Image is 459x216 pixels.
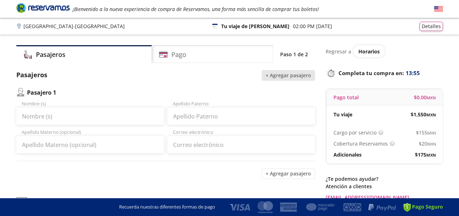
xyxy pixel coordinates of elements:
[326,183,443,190] p: Atención a clientes
[167,136,315,154] input: Correo electrónico
[427,141,436,147] small: MXN
[333,111,352,118] p: Tu viaje
[16,70,47,81] p: Pasajeros
[333,140,388,147] p: Cobertura Reservamos
[414,94,436,101] span: $ 0.00
[358,48,380,55] span: Horarios
[167,107,315,125] input: Apellido Paterno
[427,95,436,100] small: MXN
[419,140,436,147] span: $ 20
[119,204,215,211] p: Recuerda nuestras diferentes formas de pago
[427,130,436,136] small: MXN
[326,45,443,57] div: Regresar a ver horarios
[326,48,351,55] p: Regresar a
[262,70,315,81] button: + Agregar pasajero
[36,50,65,59] h4: Pasajeros
[416,129,436,136] span: $ 155
[333,151,362,158] p: Adicionales
[31,197,299,211] b: identificación oficial para abordar el autobús y verifica que tus datos de pasajeros estén correc...
[333,94,359,101] p: Pago total
[16,2,70,15] a: Brand Logo
[326,175,443,183] p: ¿Te podemos ayudar?
[27,88,56,97] p: Pasajero 1
[420,22,443,31] button: Detalles
[434,5,443,14] button: English
[415,151,436,158] span: $ 175
[326,194,443,201] a: [EMAIL_ADDRESS][DOMAIN_NAME]
[426,112,436,117] small: MXN
[411,111,436,118] span: $ 1,550
[221,22,289,30] p: Tu viaje de [PERSON_NAME]
[426,152,436,158] small: MXN
[293,22,332,30] p: 02:00 PM [DATE]
[73,6,319,12] em: ¡Bienvenido a la nueva experiencia de compra de Reservamos, una forma más sencilla de comprar tus...
[31,197,315,212] p: Recuerda que deberás presentar una
[23,22,125,30] p: [GEOGRAPHIC_DATA] - [GEOGRAPHIC_DATA]
[333,129,377,136] p: Cargo por servicio
[326,68,443,78] p: Completa tu compra en :
[262,168,315,179] button: + Agregar pasajero
[16,136,164,154] input: Apellido Materno (opcional)
[16,2,70,13] i: Brand Logo
[280,51,308,58] p: Paso 1 de 2
[406,69,420,77] span: 13:55
[171,50,186,59] h4: Pago
[16,107,164,125] input: Nombre (s)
